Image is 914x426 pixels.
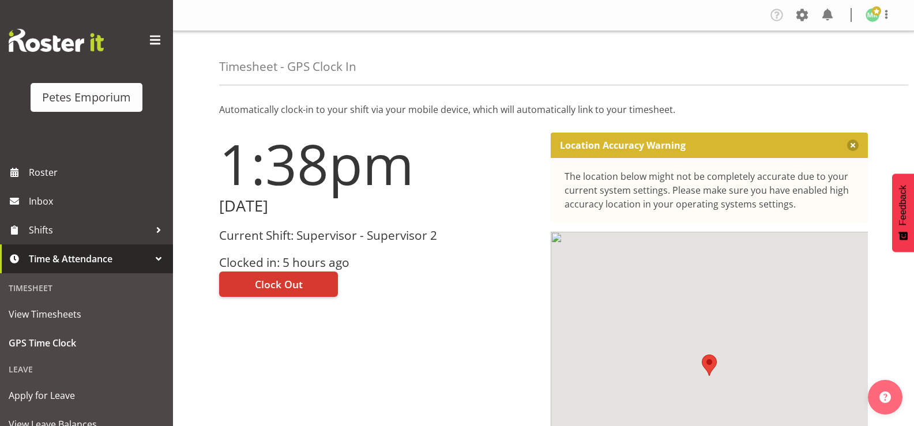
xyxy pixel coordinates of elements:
img: melanie-richardson713.jpg [866,8,879,22]
h1: 1:38pm [219,133,537,195]
div: The location below might not be completely accurate due to your current system settings. Please m... [565,169,855,211]
button: Feedback - Show survey [892,174,914,252]
span: Shifts [29,221,150,239]
h3: Clocked in: 5 hours ago [219,256,537,269]
span: Time & Attendance [29,250,150,267]
img: help-xxl-2.png [879,391,891,403]
div: Leave [3,357,170,381]
a: GPS Time Clock [3,329,170,357]
button: Close message [847,140,859,151]
span: Inbox [29,193,167,210]
span: GPS Time Clock [9,334,164,352]
h2: [DATE] [219,197,537,215]
img: Rosterit website logo [9,29,104,52]
a: View Timesheets [3,300,170,329]
div: Petes Emporium [42,89,131,106]
span: Apply for Leave [9,387,164,404]
span: Clock Out [255,277,303,292]
p: Location Accuracy Warning [560,140,686,151]
button: Clock Out [219,272,338,297]
p: Automatically clock-in to your shift via your mobile device, which will automatically link to you... [219,103,868,116]
span: View Timesheets [9,306,164,323]
span: Roster [29,164,167,181]
h4: Timesheet - GPS Clock In [219,60,356,73]
div: Timesheet [3,276,170,300]
h3: Current Shift: Supervisor - Supervisor 2 [219,229,537,242]
span: Feedback [898,185,908,225]
a: Apply for Leave [3,381,170,410]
